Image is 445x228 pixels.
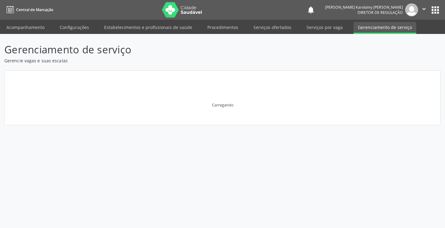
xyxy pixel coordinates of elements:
[4,57,310,64] p: Gerencie vagas e suas escalas
[430,5,441,15] button: apps
[2,22,49,33] a: Acompanhamento
[418,3,430,16] button: 
[4,5,53,15] a: Central de Marcação
[354,22,416,34] a: Gerenciamento de serviço
[100,22,197,33] a: Estabelecimentos e profissionais de saúde
[55,22,93,33] a: Configurações
[302,22,347,33] a: Serviços por vaga
[212,102,233,108] div: Carregando
[203,22,243,33] a: Procedimentos
[358,10,403,15] span: Diretor de regulação
[16,7,53,12] span: Central de Marcação
[249,22,296,33] a: Serviços ofertados
[4,42,310,57] p: Gerenciamento de serviço
[421,6,427,12] i: 
[307,6,315,14] button: notifications
[405,3,418,16] img: img
[325,5,403,10] div: [PERSON_NAME] Karolainy [PERSON_NAME]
